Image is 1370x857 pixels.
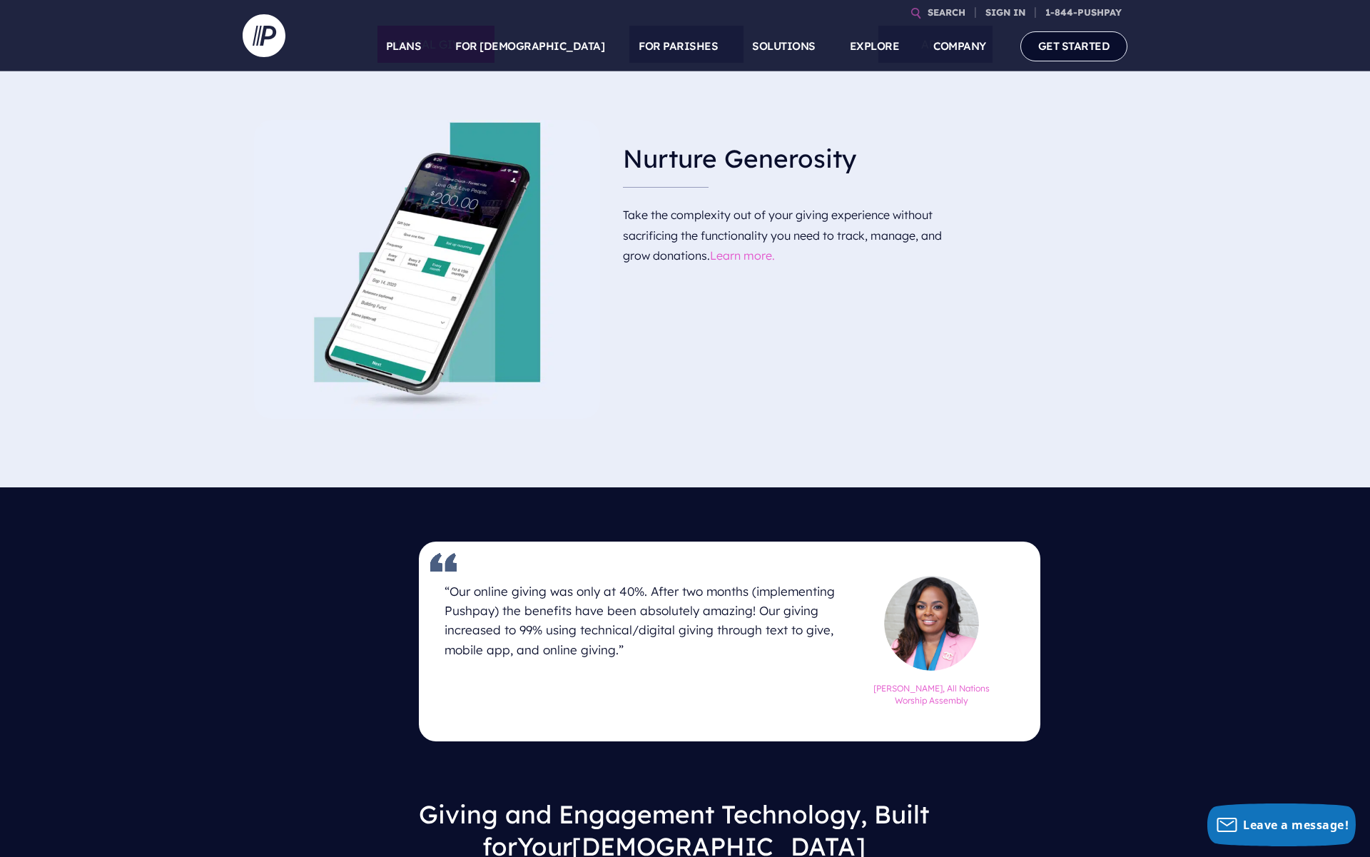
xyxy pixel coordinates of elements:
[623,131,969,187] h3: Nurture Generosity
[1020,31,1128,61] a: GET STARTED
[752,21,816,71] a: SOLUTIONS
[639,21,718,71] a: FOR PARISHES
[455,21,604,71] a: FOR [DEMOGRAPHIC_DATA]
[1243,817,1349,833] span: Leave a message!
[1207,803,1356,846] button: Leave a message!
[254,120,600,419] img: giving (Picture)
[933,21,986,71] a: COMPANY
[445,576,855,665] h4: “Our online giving was only at 40%. After two months (implementing Pushpay) the benefits have bee...
[386,21,422,71] a: PLANS
[623,199,969,272] p: Take the complexity out of your giving experience without sacrificing the functionality you need ...
[710,248,775,263] a: Learn more.
[850,21,900,71] a: EXPLORE
[872,677,991,707] h6: [PERSON_NAME], All Nations Worship Assembly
